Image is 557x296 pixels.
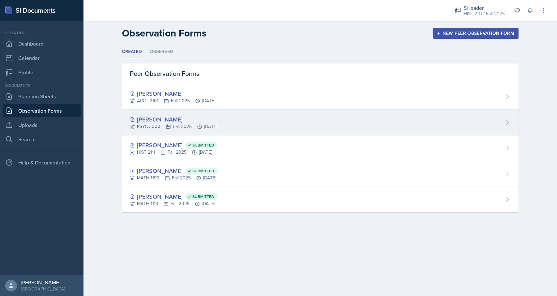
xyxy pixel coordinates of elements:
a: Observation Forms [3,104,81,117]
div: ACCT 2101 Fall 2025 [DATE] [130,97,215,104]
a: [PERSON_NAME] Submitted HIST 2111Fall 2025[DATE] [122,135,519,161]
a: Calendar [3,51,81,64]
button: New Peer Observation Form [433,28,519,39]
div: [PERSON_NAME] [130,89,215,98]
a: Search [3,133,81,146]
div: HIST 2111 / Fall 2025 [464,10,505,17]
a: Planning Sheets [3,90,81,103]
div: [GEOGRAPHIC_DATA] [21,286,65,292]
span: Submitted [192,143,214,148]
a: [PERSON_NAME] Submitted MATH 1113Fall 2025[DATE] [122,187,519,212]
div: [PERSON_NAME] [21,279,65,286]
div: Help & Documentation [3,156,81,169]
div: PSYC 3000 Fall 2025 [DATE] [130,123,217,130]
div: [PERSON_NAME] [130,115,217,124]
a: [PERSON_NAME] Submitted MATH 1190Fall 2025[DATE] [122,161,519,187]
div: New Peer Observation Form [437,31,514,36]
div: Si leader [3,30,81,36]
a: Profile [3,66,81,79]
span: Submitted [192,194,214,199]
a: [PERSON_NAME] ACCT 2101Fall 2025[DATE] [122,84,519,110]
h2: Observation Forms [122,27,206,39]
div: [PERSON_NAME] [130,192,218,201]
div: Documents [3,83,81,89]
a: [PERSON_NAME] PSYC 3000Fall 2025[DATE] [122,110,519,135]
li: Observed [150,46,173,58]
div: HIST 2111 Fall 2025 [DATE] [130,149,218,156]
div: Peer Observation Forms [122,63,519,84]
div: [PERSON_NAME] [130,166,218,175]
div: MATH 1113 Fall 2025 [DATE] [130,200,218,207]
div: Si leader [464,4,505,12]
a: Uploads [3,119,81,132]
div: MATH 1190 Fall 2025 [DATE] [130,175,218,181]
span: Submitted [192,168,214,174]
div: [PERSON_NAME] [130,141,218,149]
li: Created [122,46,142,58]
a: Dashboard [3,37,81,50]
